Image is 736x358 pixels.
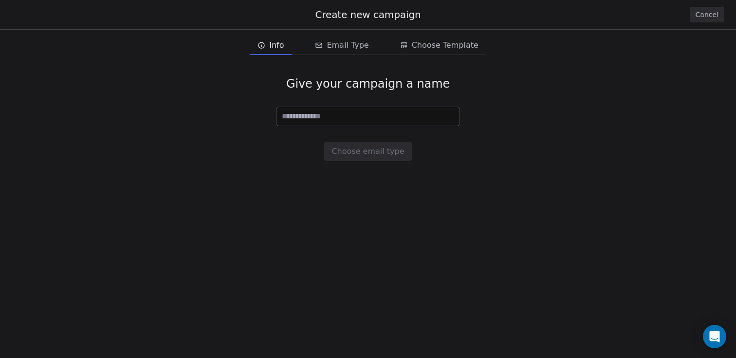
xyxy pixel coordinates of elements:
span: Give your campaign a name [286,76,450,91]
span: Info [269,39,284,51]
span: Email Type [327,39,368,51]
div: Create new campaign [12,8,724,21]
button: Choose email type [324,142,412,161]
span: Choose Template [412,39,478,51]
button: Cancel [690,7,724,22]
div: Open Intercom Messenger [703,325,726,348]
div: email creation steps [250,36,486,55]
